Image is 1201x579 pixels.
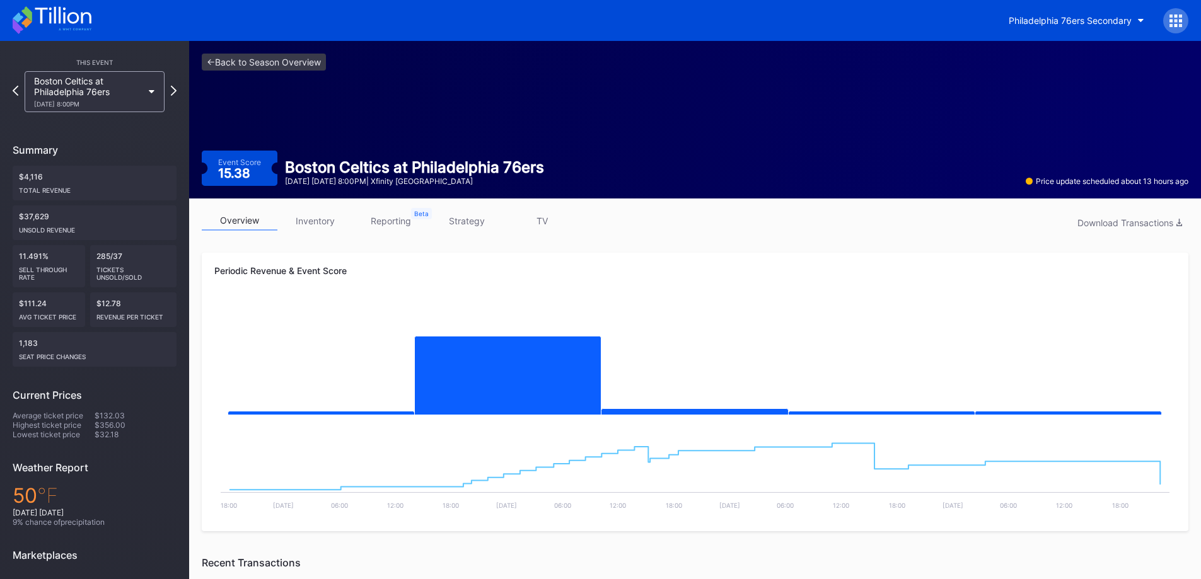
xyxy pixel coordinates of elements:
div: Marketplaces [13,549,177,561]
div: Avg ticket price [19,308,79,321]
text: 06:00 [331,502,348,509]
svg: Chart title [214,424,1176,519]
div: 9 % chance of precipitation [13,517,177,527]
div: Highest ticket price [13,420,95,430]
text: 18:00 [443,502,459,509]
text: 12:00 [833,502,849,509]
div: Price update scheduled about 13 hours ago [1026,176,1188,186]
div: [DATE] [DATE] [13,508,177,517]
text: [DATE] [273,502,294,509]
text: [DATE] [496,502,517,509]
div: Summary [13,144,177,156]
text: 18:00 [221,502,237,509]
a: strategy [429,211,504,231]
div: 285/37 [90,245,177,287]
div: Total Revenue [19,181,170,194]
button: Download Transactions [1071,214,1188,231]
a: inventory [277,211,353,231]
text: 12:00 [610,502,626,509]
div: $32.18 [95,430,177,439]
text: 18:00 [1112,502,1128,509]
div: 1,183 [13,332,177,367]
div: Philadelphia 76ers Secondary [1009,15,1132,26]
div: Boston Celtics at Philadelphia 76ers [34,76,142,108]
div: $4,116 [13,166,177,200]
div: 11.491% [13,245,85,287]
div: Download Transactions [1077,217,1182,228]
div: 15.38 [218,167,253,180]
text: 06:00 [777,502,794,509]
div: Recent Transactions [202,556,1188,569]
text: 06:00 [1000,502,1017,509]
div: [DATE] 8:00PM [34,100,142,108]
div: Tickets Unsold/Sold [96,261,171,281]
a: TV [504,211,580,231]
text: [DATE] [943,502,963,509]
div: $132.03 [95,411,177,420]
div: This Event [13,59,177,66]
button: Philadelphia 76ers Secondary [999,9,1154,32]
div: Periodic Revenue & Event Score [214,265,1176,276]
text: [DATE] [719,502,740,509]
div: Revenue per ticket [96,308,171,321]
div: $356.00 [95,420,177,430]
div: seat price changes [19,348,170,360]
text: 12:00 [1056,502,1072,509]
text: 18:00 [889,502,905,509]
div: Current Prices [13,389,177,401]
text: 12:00 [387,502,403,509]
div: $12.78 [90,292,177,327]
a: overview [202,211,277,231]
text: 18:00 [666,502,682,509]
div: Weather Report [13,461,177,474]
text: 06:00 [554,502,571,509]
div: Boston Celtics at Philadelphia 76ers [285,158,544,176]
div: Unsold Revenue [19,221,170,234]
svg: Chart title [214,298,1176,424]
div: Lowest ticket price [13,430,95,439]
div: $37,629 [13,205,177,240]
a: <-Back to Season Overview [202,54,326,71]
div: Average ticket price [13,411,95,420]
div: [DATE] [DATE] 8:00PM | Xfinity [GEOGRAPHIC_DATA] [285,176,544,186]
a: reporting [353,211,429,231]
span: ℉ [37,483,58,508]
div: Sell Through Rate [19,261,79,281]
div: $111.24 [13,292,85,327]
div: Event Score [218,158,261,167]
div: 50 [13,483,177,508]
